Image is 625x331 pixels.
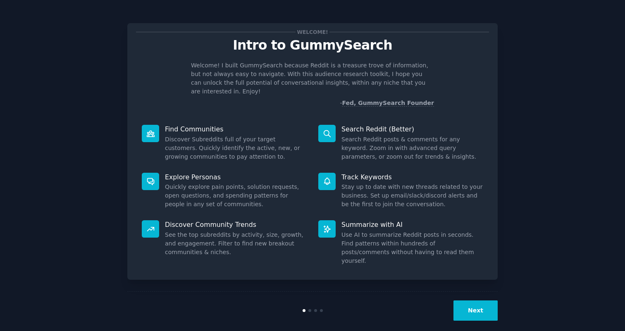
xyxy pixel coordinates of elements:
button: Next [453,300,498,321]
p: Explore Personas [165,173,307,181]
dd: Quickly explore pain points, solution requests, open questions, and spending patterns for people ... [165,183,307,209]
span: Welcome! [296,28,329,36]
p: Summarize with AI [341,220,483,229]
p: Welcome! I built GummySearch because Reddit is a treasure trove of information, but not always ea... [191,61,434,96]
dd: Discover Subreddits full of your target customers. Quickly identify the active, new, or growing c... [165,135,307,161]
p: Discover Community Trends [165,220,307,229]
p: Track Keywords [341,173,483,181]
a: Fed, GummySearch Founder [342,100,434,107]
dd: Search Reddit posts & comments for any keyword. Zoom in with advanced query parameters, or zoom o... [341,135,483,161]
p: Search Reddit (Better) [341,125,483,133]
p: Intro to GummySearch [136,38,489,52]
p: Find Communities [165,125,307,133]
div: - [340,99,434,107]
dd: Use AI to summarize Reddit posts in seconds. Find patterns within hundreds of posts/comments with... [341,231,483,265]
dd: Stay up to date with new threads related to your business. Set up email/slack/discord alerts and ... [341,183,483,209]
dd: See the top subreddits by activity, size, growth, and engagement. Filter to find new breakout com... [165,231,307,257]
